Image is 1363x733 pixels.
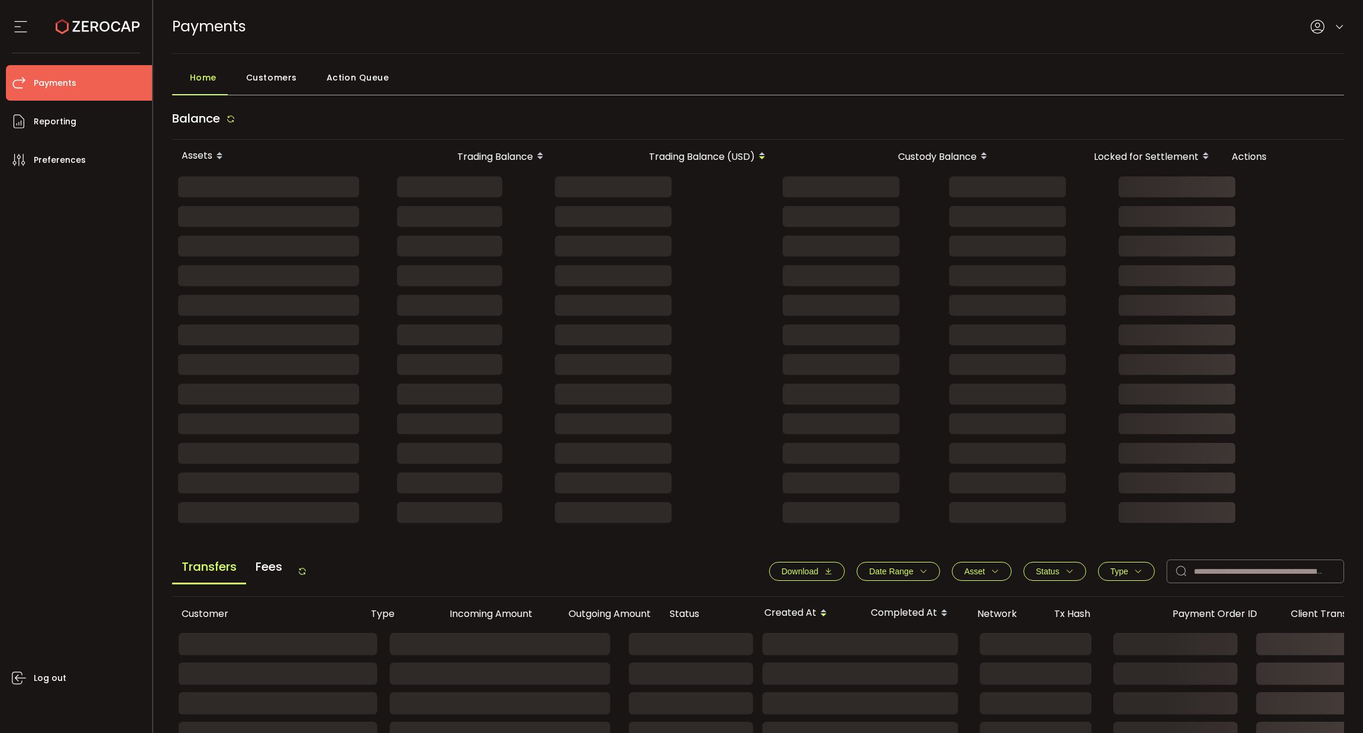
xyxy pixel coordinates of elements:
span: Date Range [869,567,913,576]
span: Action Queue [327,66,389,89]
div: Created At [755,603,861,623]
span: Payments [34,75,76,92]
div: Payment Order ID [1163,607,1281,621]
span: Balance [172,110,220,127]
div: Custody Balance [779,146,1000,166]
span: Asset [964,567,985,576]
button: Type [1098,562,1155,581]
span: Transfers [172,551,246,584]
div: Trading Balance (USD) [557,146,779,166]
div: Trading Balance [356,146,557,166]
div: Network [968,607,1045,621]
span: Home [190,66,217,89]
button: Status [1023,562,1086,581]
span: Download [781,567,818,576]
div: Assets [172,146,356,166]
span: Fees [246,551,292,583]
span: Preferences [34,152,86,169]
div: Outgoing Amount [542,607,660,621]
div: Status [660,607,755,621]
div: Tx Hash [1045,607,1163,621]
span: Log out [34,670,66,687]
button: Date Range [857,562,940,581]
button: Asset [952,562,1012,581]
div: Locked for Settlement [1000,146,1222,166]
button: Download [769,562,845,581]
span: Reporting [34,113,76,130]
div: Type [361,607,424,621]
span: Status [1036,567,1060,576]
div: Completed At [861,603,968,623]
div: Customer [172,607,361,621]
span: Payments [172,16,246,37]
span: Type [1110,567,1128,576]
div: Incoming Amount [424,607,542,621]
span: Customers [246,66,297,89]
div: Actions [1222,150,1341,163]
